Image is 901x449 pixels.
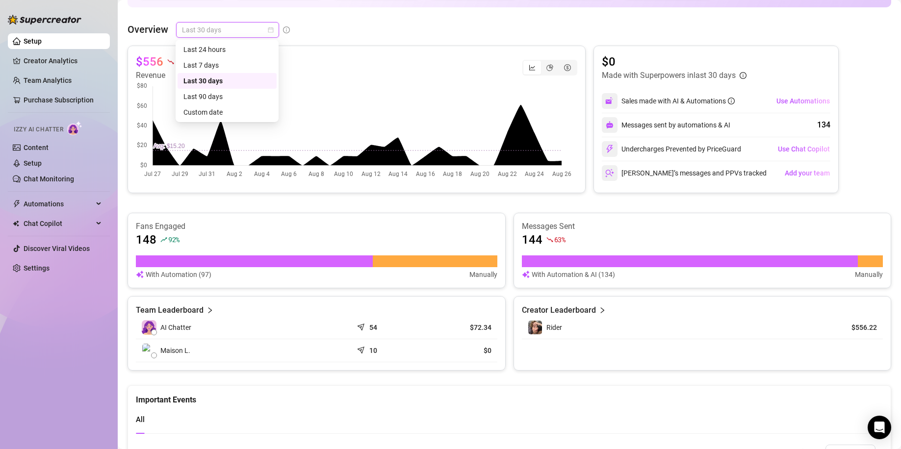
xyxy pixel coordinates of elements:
[67,121,82,135] img: AI Chatter
[528,321,542,334] img: Rider
[136,54,163,70] article: $556
[522,232,542,248] article: 144
[168,235,180,244] span: 92 %
[777,141,830,157] button: Use Chat Copilot
[183,44,271,55] div: Last 24 hours
[182,23,273,37] span: Last 30 days
[24,175,74,183] a: Chat Monitoring
[522,269,530,280] img: svg%3e
[268,27,274,33] span: calendar
[142,320,156,335] img: izzy-ai-chatter-avatar-DDCN_rTZ.svg
[621,96,735,106] div: Sales made with AI & Automations
[431,323,491,332] article: $72.34
[832,323,877,332] article: $556.22
[605,145,614,153] img: svg%3e
[136,221,497,232] article: Fans Engaged
[602,165,767,181] div: [PERSON_NAME]’s messages and PPVs tracked
[24,53,102,69] a: Creator Analytics
[431,346,491,355] article: $0
[183,60,271,71] div: Last 7 days
[522,60,577,75] div: segmented control
[183,91,271,102] div: Last 90 days
[13,220,19,227] img: Chat Copilot
[178,73,277,89] div: Last 30 days
[206,304,213,316] span: right
[24,159,42,167] a: Setup
[14,125,63,134] span: Izzy AI Chatter
[546,64,553,71] span: pie-chart
[532,269,615,280] article: With Automation & AI (134)
[24,144,49,151] a: Content
[24,264,50,272] a: Settings
[740,72,747,79] span: info-circle
[602,117,730,133] div: Messages sent by automations & AI
[183,75,271,86] div: Last 30 days
[136,386,883,406] div: Important Events
[602,54,747,70] article: $0
[24,37,42,45] a: Setup
[183,107,271,118] div: Custom date
[776,93,830,109] button: Use Automations
[606,121,614,129] img: svg%3e
[599,304,606,316] span: right
[778,145,830,153] span: Use Chat Copilot
[24,76,72,84] a: Team Analytics
[469,269,497,280] article: Manually
[160,236,167,243] span: rise
[24,196,93,212] span: Automations
[24,96,94,104] a: Purchase Subscription
[136,269,144,280] img: svg%3e
[24,245,90,252] a: Discover Viral Videos
[522,304,596,316] article: Creator Leaderboard
[529,64,536,71] span: line-chart
[160,345,190,356] span: Maison L.
[605,97,614,105] img: svg%3e
[178,42,277,57] div: Last 24 hours
[13,200,21,208] span: thunderbolt
[369,346,377,355] article: 10
[728,98,735,104] span: info-circle
[554,235,566,244] span: 63 %
[817,119,830,131] div: 134
[784,165,830,181] button: Add your team
[160,322,191,333] span: AI Chatter
[605,169,614,177] img: svg%3e
[136,304,204,316] article: Team Leaderboard
[178,57,277,73] div: Last 7 days
[128,22,168,37] article: Overview
[24,216,93,231] span: Chat Copilot
[546,236,553,243] span: fall
[178,89,277,104] div: Last 90 days
[564,64,571,71] span: dollar-circle
[855,269,883,280] article: Manually
[868,416,891,439] div: Open Intercom Messenger
[357,344,367,354] span: send
[178,104,277,120] div: Custom date
[522,221,883,232] article: Messages Sent
[8,15,81,25] img: logo-BBDzfeDw.svg
[167,58,174,65] span: fall
[602,141,741,157] div: Undercharges Prevented by PriceGuard
[546,324,562,331] span: Rider
[602,70,736,81] article: Made with Superpowers in last 30 days
[142,344,156,357] img: Maison Lumiere …
[175,57,182,66] span: 9 %
[776,97,830,105] span: Use Automations
[357,321,367,331] span: send
[136,415,145,424] span: All
[136,232,156,248] article: 148
[369,323,377,332] article: 54
[785,169,830,177] span: Add your team
[146,269,211,280] article: With Automation (97)
[283,26,290,33] span: info-circle
[136,70,182,81] article: Revenue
